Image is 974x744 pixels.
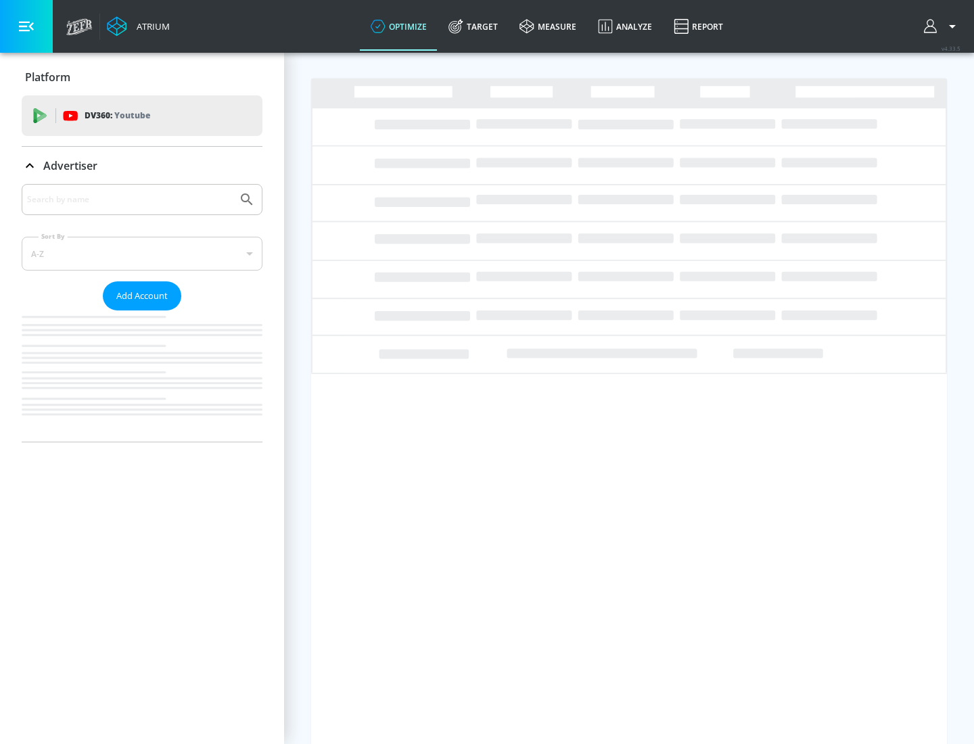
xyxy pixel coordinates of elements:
a: Target [438,2,509,51]
a: Atrium [107,16,170,37]
div: DV360: Youtube [22,95,262,136]
span: v 4.33.5 [942,45,960,52]
p: Platform [25,70,70,85]
button: Add Account [103,281,181,310]
a: optimize [360,2,438,51]
div: Platform [22,58,262,96]
p: Youtube [114,108,150,122]
p: Advertiser [43,158,97,173]
div: A-Z [22,237,262,271]
div: Atrium [131,20,170,32]
a: measure [509,2,587,51]
div: Advertiser [22,184,262,442]
a: Report [663,2,734,51]
div: Advertiser [22,147,262,185]
span: Add Account [116,288,168,304]
nav: list of Advertiser [22,310,262,442]
p: DV360: [85,108,150,123]
input: Search by name [27,191,232,208]
label: Sort By [39,232,68,241]
a: Analyze [587,2,663,51]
